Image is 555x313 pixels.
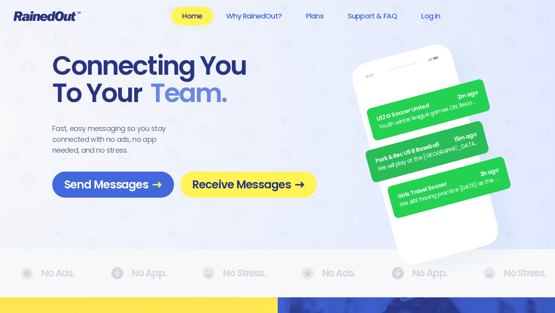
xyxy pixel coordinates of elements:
[21,267,33,280] img: No Ads.
[21,267,63,280] div: No Ads.
[52,123,181,155] div: Fast, easy messaging so you stay connected with no ads, no app needed, and no stress.
[64,178,162,192] span: Send Messages
[457,88,479,102] span: 2m ago
[391,267,435,279] div: No App.
[483,267,534,279] div: No Stress.
[172,7,213,25] a: Home
[111,267,154,279] div: No App.
[337,7,408,25] a: Support & FAQ
[411,7,451,25] a: Log In
[399,174,502,209] div: We ARE having practice [DATE] as the sun is finally out.
[202,267,215,279] img: No Ads.
[216,7,292,25] a: Why RainedOut?
[295,7,334,25] a: Plans
[202,267,253,279] div: No Stress.
[453,130,477,144] span: 15m ago
[142,80,227,107] span: Team .
[483,267,496,279] img: No Ads.
[302,267,314,280] img: No Ads.
[180,172,317,198] a: Receive Messages
[52,172,174,198] a: Send Messages
[391,267,404,279] img: No Ads.
[192,178,305,192] span: Receive Messages
[111,267,123,279] img: No Ads.
[397,166,500,201] div: Girls Travel Soccer
[375,130,478,166] div: Park & Rec U9 B Baseball
[378,96,481,132] div: Youth winter league games ON. Recommend running shoes/sneakers for players as option for footwear.
[376,88,479,124] div: U12 G Soccer United
[479,166,500,179] span: 3h ago
[52,52,317,107] div: Connecting You To Your
[302,267,344,280] div: No Ads.
[377,138,480,174] div: We will play at the [GEOGRAPHIC_DATA]. Wear white, be at the field by 5pm.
